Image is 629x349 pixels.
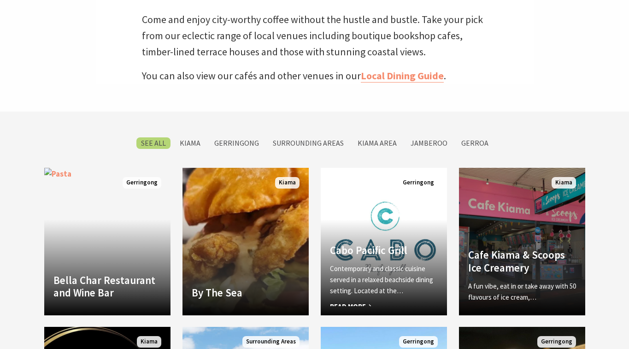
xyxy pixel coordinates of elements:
[399,336,438,348] span: Gerringong
[537,336,576,348] span: Gerringong
[268,137,348,149] label: Surrounding Areas
[123,177,161,189] span: Gerringong
[468,281,576,303] p: A fun vibe, eat in or take away with 50 flavours of ice cream,…
[457,137,493,149] label: Gerroa
[142,68,488,84] p: You can also view our cafés and other venues in our .
[552,177,576,189] span: Kiama
[330,244,438,257] h4: Cabo Pacific Grill
[192,286,300,299] h4: By The Sea
[330,263,438,296] p: Contemporary and classic cuisine served in a relaxed beachside dining setting. Located at the…
[136,137,170,149] label: SEE All
[361,69,444,83] a: Local Dining Guide
[321,168,447,315] a: Another Image Used Cabo Pacific Grill Contemporary and classic cuisine served in a relaxed beachs...
[275,177,300,189] span: Kiama
[353,137,401,149] label: Kiama Area
[399,177,438,189] span: Gerringong
[406,137,452,149] label: Jamberoo
[242,336,300,348] span: Surrounding Areas
[182,168,309,315] a: By The Sea Kiama
[137,336,161,348] span: Kiama
[330,301,438,312] span: Read More
[44,168,170,315] a: Bella Char Restaurant and Wine Bar Gerringong
[468,248,576,274] h4: Cafe Kiama & Scoops Ice Creamery
[53,274,161,299] h4: Bella Char Restaurant and Wine Bar
[142,12,488,60] p: Come and enjoy city-worthy coffee without the hustle and bustle. Take your pick from our eclectic...
[459,168,585,315] a: Cafe Kiama & Scoops Ice Creamery A fun vibe, eat in or take away with 50 flavours of ice cream,… ...
[210,137,264,149] label: Gerringong
[175,137,205,149] label: Kiama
